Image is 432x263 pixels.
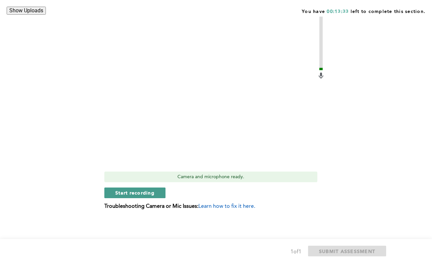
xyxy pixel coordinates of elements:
button: SUBMIT ASSESSMENT [308,246,386,256]
span: 00:13:33 [327,9,349,14]
span: Start recording [115,190,155,196]
div: Camera and microphone ready. [104,172,317,182]
span: SUBMIT ASSESSMENT [319,248,375,254]
span: You have left to complete this section. [302,7,425,15]
div: 1 of 1 [290,247,301,257]
button: Start recording [104,188,165,198]
span: Learn how to fix it here. [198,204,255,209]
b: Troubleshooting Camera or Mic Issues: [104,204,198,209]
button: Show Uploads [7,7,46,15]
